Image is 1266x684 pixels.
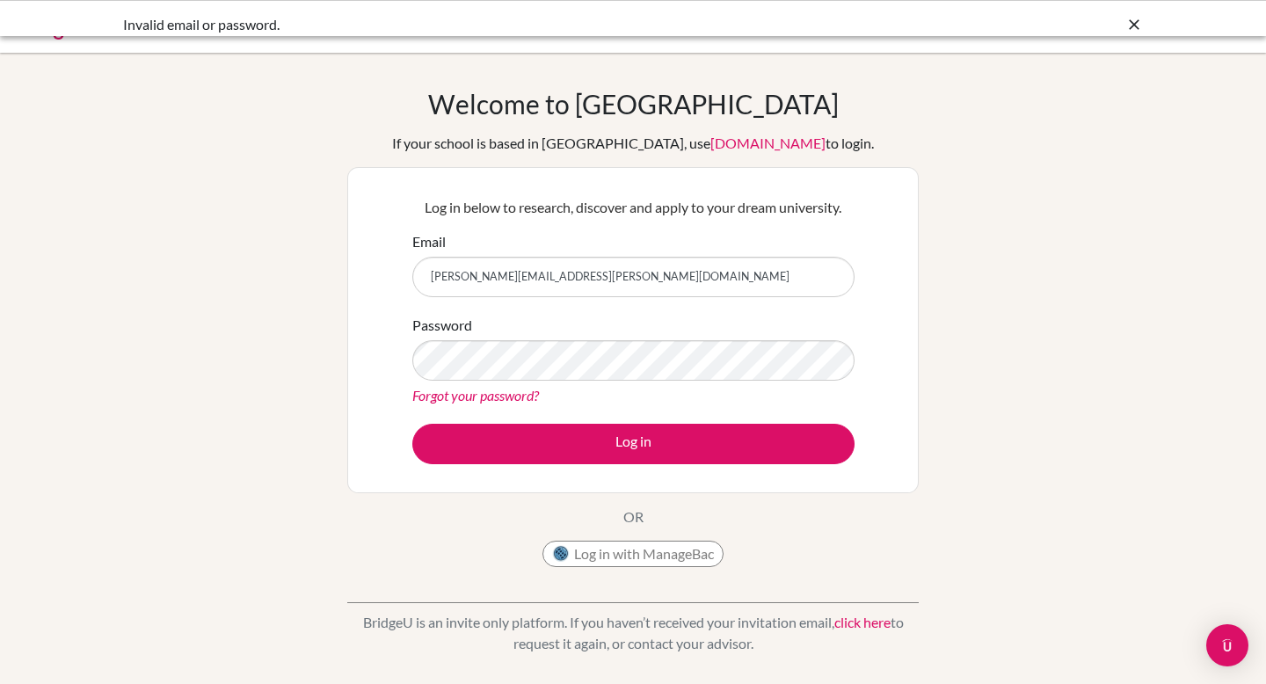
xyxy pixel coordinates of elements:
[623,506,644,528] p: OR
[710,135,826,151] a: [DOMAIN_NAME]
[392,133,874,154] div: If your school is based in [GEOGRAPHIC_DATA], use to login.
[412,231,446,252] label: Email
[428,88,839,120] h1: Welcome to [GEOGRAPHIC_DATA]
[412,197,855,218] p: Log in below to research, discover and apply to your dream university.
[123,14,879,35] div: Invalid email or password.
[412,424,855,464] button: Log in
[412,387,539,404] a: Forgot your password?
[412,315,472,336] label: Password
[347,612,919,654] p: BridgeU is an invite only platform. If you haven’t received your invitation email, to request it ...
[542,541,724,567] button: Log in with ManageBac
[1206,624,1248,666] div: Open Intercom Messenger
[834,614,891,630] a: click here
